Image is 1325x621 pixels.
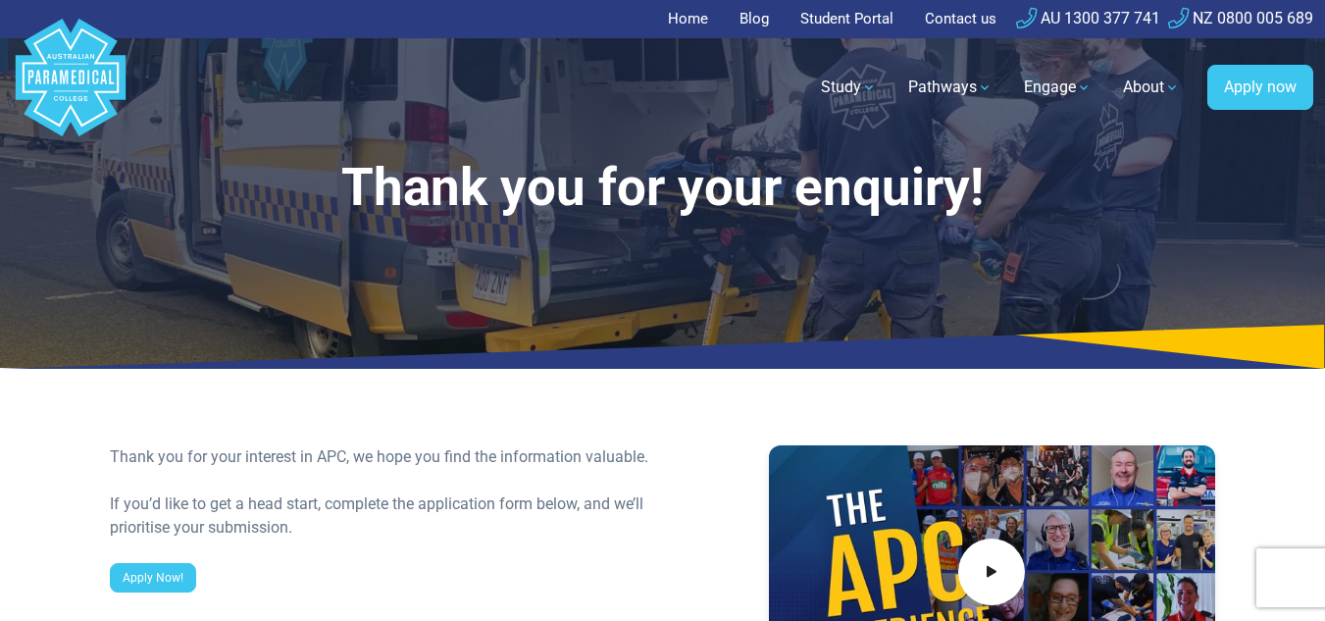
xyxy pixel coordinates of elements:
[809,60,889,115] a: Study
[896,60,1004,115] a: Pathways
[1168,9,1313,27] a: NZ 0800 005 689
[1207,65,1313,110] a: Apply now
[110,492,651,540] div: If you’d like to get a head start, complete the application form below, and we’ll prioritise your...
[12,38,129,137] a: Australian Paramedical College
[110,445,651,469] div: Thank you for your interest in APC, we hope you find the information valuable.
[1012,60,1103,115] a: Engage
[1111,60,1192,115] a: About
[1016,9,1160,27] a: AU 1300 377 741
[110,157,1216,219] h1: Thank you for your enquiry!
[110,563,196,593] a: Apply Now!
